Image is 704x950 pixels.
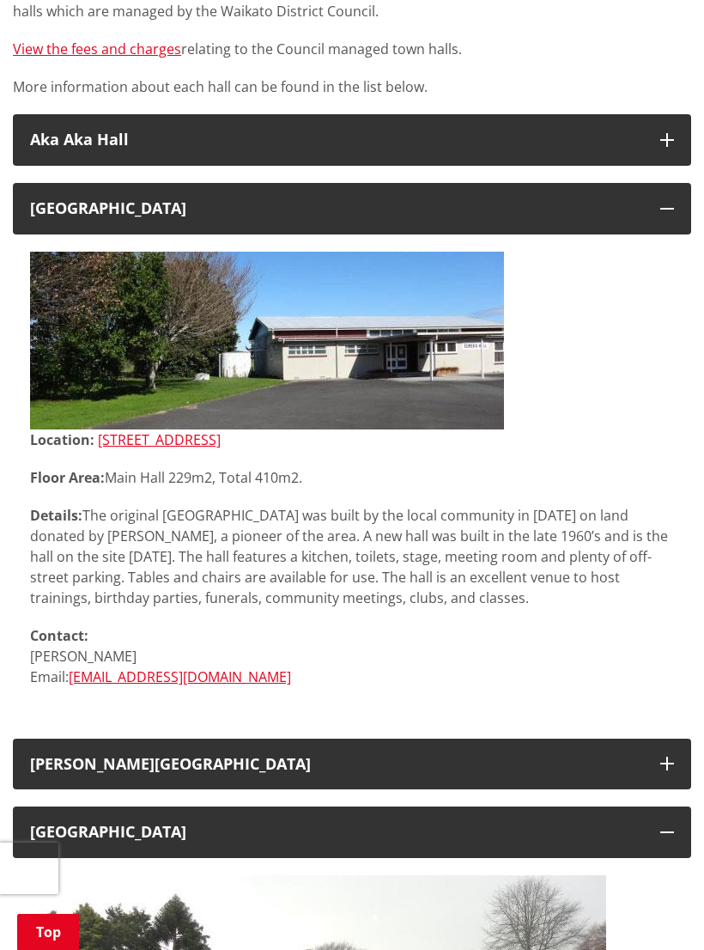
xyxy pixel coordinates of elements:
[13,807,691,858] button: [GEOGRAPHIC_DATA]
[30,200,643,217] h3: [GEOGRAPHIC_DATA]
[30,467,674,488] p: Main Hall 229m2, Total 410m2.
[13,40,181,58] a: View the fees and charges
[69,667,291,686] a: [EMAIL_ADDRESS][DOMAIN_NAME]
[30,505,674,608] p: The original [GEOGRAPHIC_DATA] was built by the local community in [DATE] on land donated by [PER...
[30,131,643,149] h3: Aka Aka Hall
[30,756,643,773] div: [PERSON_NAME][GEOGRAPHIC_DATA]
[30,430,94,449] strong: Location:
[30,506,82,525] strong: Details:
[30,824,643,841] h3: [GEOGRAPHIC_DATA]
[13,739,691,790] button: [PERSON_NAME][GEOGRAPHIC_DATA]
[13,39,691,59] p: relating to the Council managed town halls.
[13,114,691,166] button: Aka Aka Hall
[30,625,674,687] p: [PERSON_NAME] Email:
[30,468,105,487] strong: Floor Area:
[13,183,691,234] button: [GEOGRAPHIC_DATA]
[13,76,691,97] p: More information about each hall can be found in the list below.
[98,430,221,449] a: [STREET_ADDRESS]
[17,914,79,950] a: Top
[30,252,504,429] img: Eureka-Hall-cropped
[625,878,687,940] iframe: Messenger Launcher
[30,626,88,645] strong: Contact:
